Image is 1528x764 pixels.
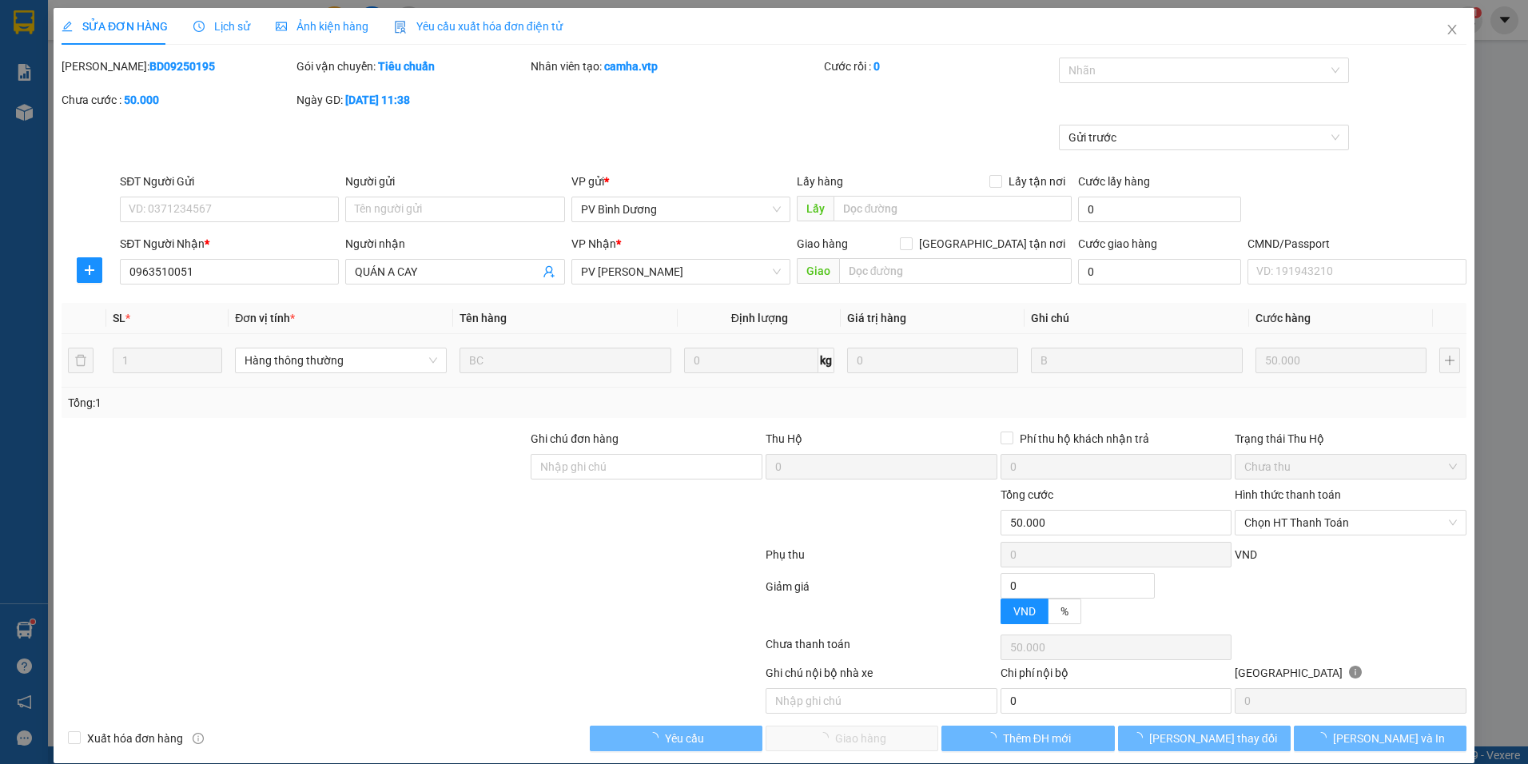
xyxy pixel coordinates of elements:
[824,58,1056,75] div: Cước rồi :
[296,58,528,75] div: Gói vận chuyển:
[1003,730,1071,747] span: Thêm ĐH mới
[797,258,839,284] span: Giao
[571,237,616,250] span: VP Nhận
[1439,348,1460,373] button: plus
[1132,732,1149,743] span: loading
[378,60,435,73] b: Tiêu chuẩn
[193,20,250,33] span: Lịch sử
[68,394,590,412] div: Tổng: 1
[124,94,159,106] b: 50.000
[647,732,665,743] span: loading
[766,726,938,751] button: Giao hàng
[797,175,843,188] span: Lấy hàng
[731,312,788,324] span: Định lượng
[531,58,821,75] div: Nhân viên tạo:
[764,546,999,574] div: Phụ thu
[276,21,287,32] span: picture
[764,635,999,663] div: Chưa thanh toán
[276,20,368,33] span: Ảnh kiện hàng
[460,312,507,324] span: Tên hàng
[1315,732,1333,743] span: loading
[873,60,880,73] b: 0
[834,196,1072,221] input: Dọc đường
[1235,488,1341,501] label: Hình thức thanh toán
[1235,664,1466,688] div: [GEOGRAPHIC_DATA]
[1446,23,1458,36] span: close
[1001,488,1053,501] span: Tổng cước
[62,58,293,75] div: [PERSON_NAME]:
[296,91,528,109] div: Ngày GD:
[581,260,781,284] span: PV Nam Đong
[1078,237,1157,250] label: Cước giao hàng
[1149,730,1277,747] span: [PERSON_NAME] thay đổi
[193,733,204,744] span: info-circle
[113,312,125,324] span: SL
[68,348,94,373] button: delete
[1068,125,1339,149] span: Gửi trước
[766,432,802,445] span: Thu Hộ
[1244,511,1457,535] span: Chọn HT Thanh Toán
[81,730,189,747] span: Xuất hóa đơn hàng
[120,173,339,190] div: SĐT Người Gửi
[1349,666,1362,678] span: info-circle
[913,235,1072,253] span: [GEOGRAPHIC_DATA] tận nơi
[1013,605,1036,618] span: VND
[1244,455,1457,479] span: Chưa thu
[1118,726,1291,751] button: [PERSON_NAME] thay đổi
[847,312,906,324] span: Giá trị hàng
[245,348,437,372] span: Hàng thông thường
[345,173,564,190] div: Người gửi
[1255,312,1311,324] span: Cước hàng
[77,257,102,283] button: plus
[1255,348,1427,373] input: 0
[235,312,295,324] span: Đơn vị tính
[1031,348,1243,373] input: Ghi Chú
[766,688,997,714] input: Nhập ghi chú
[764,578,999,631] div: Giảm giá
[62,91,293,109] div: Chưa cước :
[1235,548,1257,561] span: VND
[120,235,339,253] div: SĐT Người Nhận
[665,730,704,747] span: Yêu cầu
[78,264,101,277] span: plus
[1060,605,1068,618] span: %
[818,348,834,373] span: kg
[604,60,658,73] b: camha.vtp
[797,237,848,250] span: Giao hàng
[985,732,1003,743] span: loading
[1078,175,1150,188] label: Cước lấy hàng
[797,196,834,221] span: Lấy
[839,258,1072,284] input: Dọc đường
[62,20,168,33] span: SỬA ĐƠN HÀNG
[345,235,564,253] div: Người nhận
[590,726,762,751] button: Yêu cầu
[1333,730,1445,747] span: [PERSON_NAME] và In
[571,173,790,190] div: VP gửi
[1294,726,1466,751] button: [PERSON_NAME] và In
[581,197,781,221] span: PV Bình Dương
[394,20,563,33] span: Yêu cầu xuất hóa đơn điện tử
[1235,430,1466,448] div: Trạng thái Thu Hộ
[531,432,619,445] label: Ghi chú đơn hàng
[1430,8,1474,53] button: Close
[193,21,205,32] span: clock-circle
[394,21,407,34] img: icon
[1247,235,1466,253] div: CMND/Passport
[1002,173,1072,190] span: Lấy tận nơi
[62,21,73,32] span: edit
[1025,303,1249,334] th: Ghi chú
[1001,664,1232,688] div: Chi phí nội bộ
[766,664,997,688] div: Ghi chú nội bộ nhà xe
[847,348,1018,373] input: 0
[543,265,555,278] span: user-add
[345,94,410,106] b: [DATE] 11:38
[941,726,1114,751] button: Thêm ĐH mới
[1078,259,1241,285] input: Cước giao hàng
[460,348,671,373] input: VD: Bàn, Ghế
[531,454,762,479] input: Ghi chú đơn hàng
[149,60,215,73] b: BD09250195
[1078,197,1241,222] input: Cước lấy hàng
[1013,430,1156,448] span: Phí thu hộ khách nhận trả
